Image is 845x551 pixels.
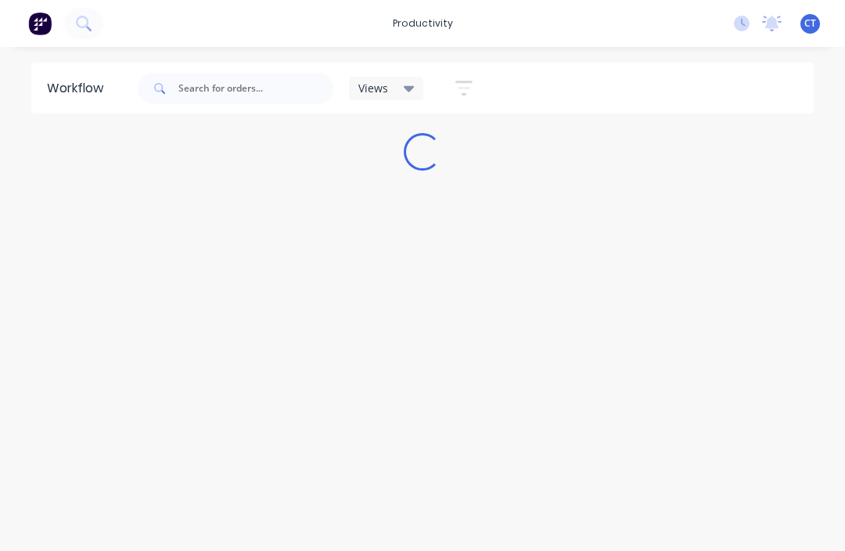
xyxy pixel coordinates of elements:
span: Views [358,80,388,96]
div: Workflow [47,79,111,98]
span: CT [804,16,816,31]
img: Factory [28,12,52,35]
div: productivity [385,12,461,35]
input: Search for orders... [178,73,333,104]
